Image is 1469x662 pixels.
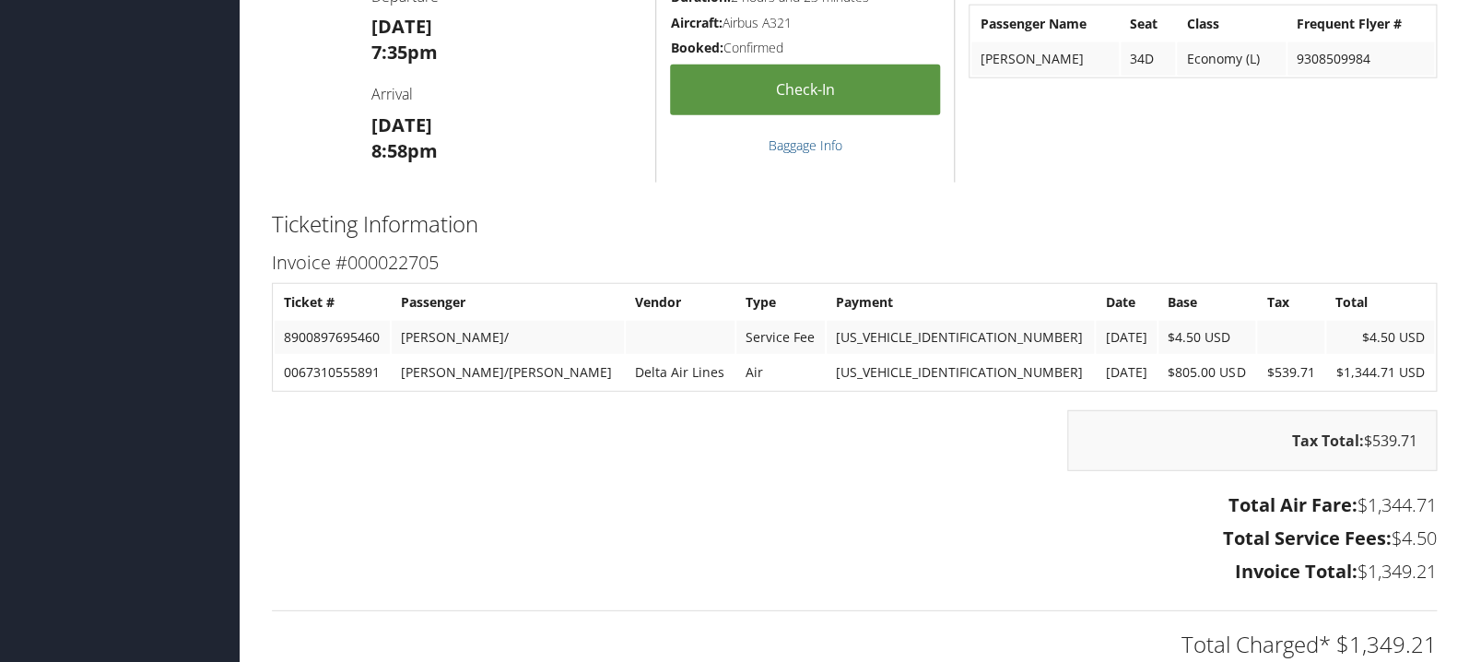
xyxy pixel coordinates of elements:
[272,492,1437,518] h3: $1,344.71
[670,14,722,31] strong: Aircraft:
[827,286,1095,319] th: Payment
[392,356,623,389] td: [PERSON_NAME]/[PERSON_NAME]
[1158,356,1255,389] td: $805.00 USD
[371,84,642,104] h4: Arrival
[371,112,432,137] strong: [DATE]
[971,7,1119,41] th: Passenger Name
[1177,42,1286,76] td: Economy (L)
[1326,356,1434,389] td: $1,344.71 USD
[1177,7,1286,41] th: Class
[1326,321,1434,354] td: $4.50 USD
[670,39,723,56] strong: Booked:
[670,14,940,32] h5: Airbus A321
[1257,356,1324,389] td: $539.71
[827,356,1095,389] td: [US_VEHICLE_IDENTIFICATION_NUMBER]
[670,39,940,57] h5: Confirmed
[1228,492,1357,517] strong: Total Air Fare:
[1287,7,1434,41] th: Frequent Flyer #
[1326,286,1434,319] th: Total
[1257,286,1324,319] th: Tax
[769,136,842,154] a: Baggage Info
[272,629,1437,660] h2: Total Charged* $1,349.21
[1287,42,1434,76] td: 9308509984
[1067,410,1437,471] div: $539.71
[272,208,1437,240] h2: Ticketing Information
[275,286,390,319] th: Ticket #
[1096,286,1157,319] th: Date
[626,356,734,389] td: Delta Air Lines
[626,286,734,319] th: Vendor
[371,14,432,39] strong: [DATE]
[736,286,825,319] th: Type
[736,356,825,389] td: Air
[1096,356,1157,389] td: [DATE]
[275,356,390,389] td: 0067310555891
[1235,559,1357,584] strong: Invoice Total:
[1121,7,1175,41] th: Seat
[392,321,623,354] td: [PERSON_NAME]/
[670,65,940,115] a: Check-in
[1292,431,1364,451] strong: Tax Total:
[1096,321,1157,354] td: [DATE]
[371,40,438,65] strong: 7:35pm
[736,321,825,354] td: Service Fee
[392,286,623,319] th: Passenger
[971,42,1119,76] td: [PERSON_NAME]
[1121,42,1175,76] td: 34D
[371,138,438,163] strong: 8:58pm
[1158,286,1255,319] th: Base
[1223,526,1392,550] strong: Total Service Fees:
[275,321,390,354] td: 8900897695460
[827,321,1095,354] td: [US_VEHICLE_IDENTIFICATION_NUMBER]
[272,559,1437,585] h3: $1,349.21
[272,526,1437,551] h3: $4.50
[1158,321,1255,354] td: $4.50 USD
[272,250,1437,276] h3: Invoice #000022705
